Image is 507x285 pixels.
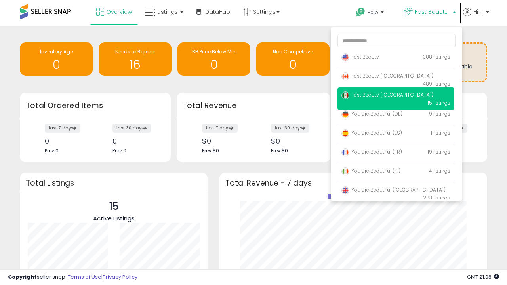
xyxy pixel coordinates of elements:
div: 0 [112,137,157,145]
a: Non Competitive 0 [256,42,329,76]
span: Prev: 0 [112,147,126,154]
span: You are Beautiful (FR) [341,148,402,155]
span: 4 listings [429,167,450,174]
label: last 30 days [271,123,309,133]
h3: Total Ordered Items [26,100,165,111]
span: 489 listings [423,80,450,87]
span: Inventory Age [40,48,73,55]
h1: 0 [181,58,246,71]
span: 1 listings [431,129,450,136]
p: 15 [93,199,135,214]
img: uk.png [341,186,349,194]
a: Help [350,1,397,26]
a: Needs to Reprice 16 [99,42,172,76]
span: Hi IT [473,8,484,16]
img: germany.png [341,110,349,118]
div: $0 [202,137,248,145]
img: france.png [341,148,349,156]
span: Fast Beauty ([GEOGRAPHIC_DATA]) [341,72,433,79]
span: Help [368,9,378,16]
span: Prev: $0 [202,147,219,154]
span: 2025-09-16 21:08 GMT [467,273,499,281]
span: Fast Beauty ([GEOGRAPHIC_DATA]) [415,8,450,16]
label: last 7 days [45,123,80,133]
img: canada.png [341,72,349,80]
a: Inventory Age 0 [20,42,93,76]
a: BB Price Below Min 0 [177,42,250,76]
h3: Total Listings [26,180,202,186]
span: 388 listings [423,53,450,60]
h1: 0 [260,58,325,71]
span: DataHub [205,8,230,16]
span: 15 listings [428,99,450,106]
h1: 16 [103,58,168,71]
span: Non Competitive [273,48,313,55]
label: last 7 days [202,123,238,133]
span: Needs to Reprice [115,48,155,55]
span: 19 listings [428,148,450,155]
span: Prev: 0 [45,147,59,154]
h1: 0 [24,58,89,71]
img: usa.png [341,53,349,61]
img: italy.png [341,167,349,175]
img: mexico.png [341,91,349,99]
h3: Total Revenue - 7 days [225,180,481,186]
span: You are Beautiful (IT) [341,167,400,174]
a: Privacy Policy [103,273,137,281]
strong: Copyright [8,273,37,281]
i: Get Help [356,7,366,17]
span: Listings [157,8,178,16]
span: BB Price Below Min [192,48,236,55]
h3: Total Revenue [183,100,324,111]
span: You are Beautiful (DE) [341,110,402,117]
span: 9 listings [429,110,450,117]
span: Active Listings [93,214,135,222]
span: Overview [106,8,132,16]
label: last 30 days [112,123,151,133]
a: Terms of Use [68,273,101,281]
span: 283 listings [423,194,450,201]
span: You are Beautiful ([GEOGRAPHIC_DATA]) [341,186,446,193]
a: Hi IT [463,8,489,26]
img: spain.png [341,129,349,137]
span: Fast Beauty [341,53,379,60]
div: seller snap | | [8,274,137,281]
span: You are Beautiful (ES) [341,129,402,136]
div: $0 [271,137,316,145]
span: Fast Beauty ([GEOGRAPHIC_DATA]) [341,91,433,98]
span: Prev: $0 [271,147,288,154]
div: 0 [45,137,89,145]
